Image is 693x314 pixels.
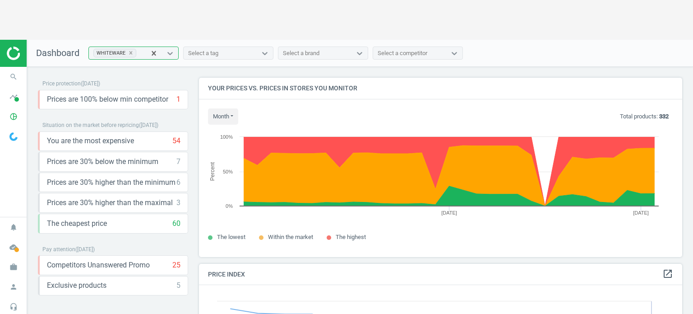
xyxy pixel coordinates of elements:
div: 25 [172,260,180,270]
img: ajHJNr6hYgQAAAAASUVORK5CYII= [7,47,71,60]
i: cloud_done [5,239,22,256]
span: Exclusive products [47,281,106,291]
span: Situation on the market before repricing [42,122,139,128]
b: 332 [659,113,669,120]
span: The lowest [217,234,245,240]
span: Dashboard [36,47,79,58]
div: Select a brand [283,49,319,57]
tspan: [DATE] [633,210,649,216]
i: search [5,68,22,85]
i: timeline [5,88,22,105]
div: WHITEWARE [94,49,126,57]
tspan: [DATE] [441,210,457,216]
span: Pay attention [42,246,75,253]
div: 54 [172,136,180,146]
tspan: Percent [209,162,216,181]
i: pie_chart_outlined [5,108,22,125]
span: The cheapest price [47,219,107,229]
i: person [5,278,22,295]
div: 6 [176,178,180,187]
text: 100% [220,134,233,140]
text: 50% [223,169,233,174]
button: month [208,108,238,125]
div: 7 [176,157,180,167]
i: work [5,258,22,276]
h4: Your prices vs. prices in stores you monitor [199,78,682,99]
i: notifications [5,219,22,236]
img: wGWNvw8QSZomAAAAABJRU5ErkJggg== [9,132,18,141]
iframe: Intercom live chat [656,283,677,305]
div: 1 [176,94,180,104]
span: Price protection [42,80,81,87]
span: Within the market [268,234,313,240]
i: open_in_new [662,268,673,279]
span: You are the most expensive [47,136,134,146]
a: open_in_new [662,268,673,280]
div: 5 [176,281,180,291]
div: Select a tag [188,49,218,57]
p: Total products: [620,112,669,121]
span: ( [DATE] ) [81,80,100,87]
div: Select a competitor [378,49,427,57]
span: Prices are 30% below the minimum [47,157,158,167]
span: ( [DATE] ) [75,246,95,253]
div: 3 [176,198,180,208]
span: Prices are 30% higher than the maximal [47,198,173,208]
span: Competitors Unanswered Promo [47,260,150,270]
span: ( [DATE] ) [139,122,158,128]
div: 60 [172,219,180,229]
span: Prices are 30% higher than the minimum [47,178,176,187]
span: The highest [336,234,366,240]
span: Prices are 100% below min competitor [47,94,168,104]
h4: Price Index [199,264,682,285]
text: 0% [226,203,233,209]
